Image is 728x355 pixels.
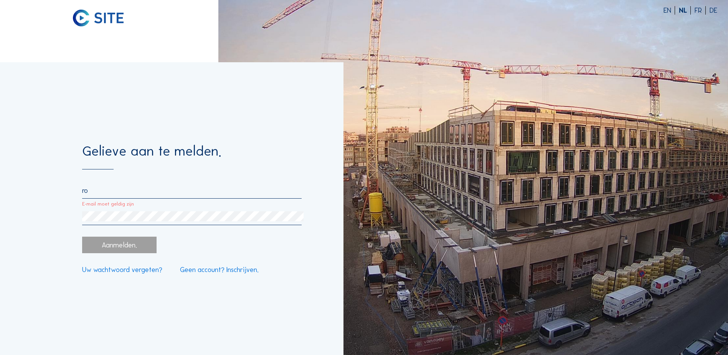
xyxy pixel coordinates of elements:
[664,7,675,14] div: EN
[679,7,691,14] div: NL
[82,237,156,253] div: Aanmelden.
[82,144,302,169] div: Gelieve aan te melden.
[82,186,302,195] input: E-mail
[73,10,124,27] img: C-SITE logo
[695,7,706,14] div: FR
[710,7,717,14] div: DE
[82,266,162,273] a: Uw wachtwoord vergeten?
[180,266,259,273] a: Geen account? Inschrijven.
[82,201,134,206] label: E-mail moet geldig zijn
